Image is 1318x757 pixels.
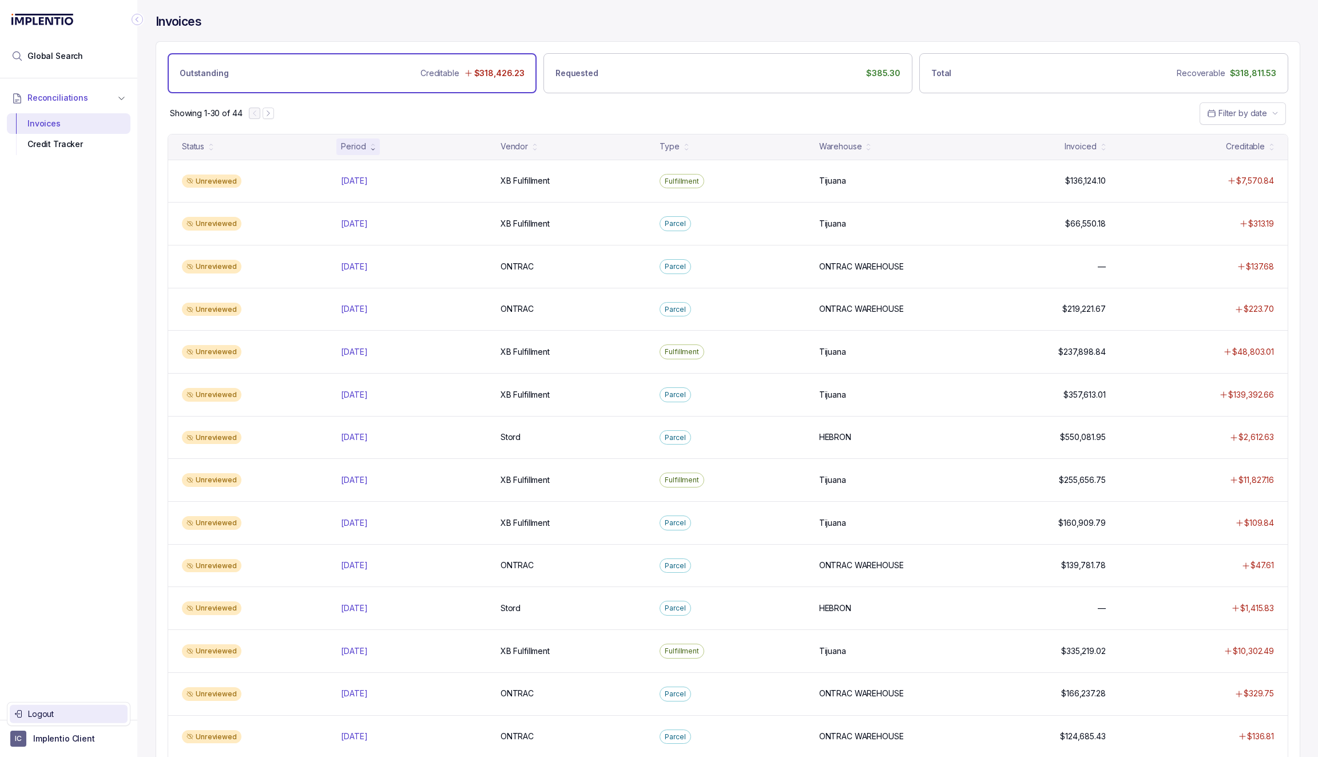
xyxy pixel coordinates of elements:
[1244,303,1274,315] p: $223.70
[1232,346,1274,358] p: $48,803.01
[1226,141,1265,152] div: Creditable
[819,346,846,358] p: Tijuana
[341,218,367,229] p: [DATE]
[1246,261,1274,272] p: $137.68
[660,141,679,152] div: Type
[1061,560,1105,571] p: $139,781.78
[501,603,521,614] p: Stord
[10,731,127,747] button: User initialsImplentio Client
[10,731,26,747] span: User initials
[819,603,851,614] p: HEBRON
[182,601,241,615] div: Unreviewed
[819,303,904,315] p: ONTRAC WAREHOUSE
[1240,603,1274,614] p: $1,415.83
[665,261,685,272] p: Parcel
[1218,108,1267,118] span: Filter by date
[665,603,685,614] p: Parcel
[27,50,83,62] span: Global Search
[170,108,242,119] div: Remaining page entries
[182,559,241,573] div: Unreviewed
[182,473,241,487] div: Unreviewed
[501,261,534,272] p: ONTRAC
[182,730,241,744] div: Unreviewed
[170,108,242,119] p: Showing 1-30 of 44
[819,218,846,229] p: Tijuana
[341,346,367,358] p: [DATE]
[665,304,685,315] p: Parcel
[931,68,951,79] p: Total
[341,261,367,272] p: [DATE]
[501,175,550,187] p: XB Fulfillment
[1244,517,1274,529] p: $109.84
[341,560,367,571] p: [DATE]
[341,603,367,614] p: [DATE]
[1247,731,1274,742] p: $136.81
[819,389,846,401] p: Tijuana
[1063,389,1105,401] p: $357,613.01
[665,389,685,401] p: Parcel
[819,731,904,742] p: ONTRAC WAREHOUSE
[1058,517,1105,529] p: $160,909.79
[1238,474,1274,486] p: $11,827.16
[1207,108,1267,119] search: Date Range Picker
[182,431,241,445] div: Unreviewed
[182,345,241,359] div: Unreviewed
[665,346,699,358] p: Fulfillment
[819,431,851,443] p: HEBRON
[182,303,241,316] div: Unreviewed
[341,389,367,401] p: [DATE]
[182,141,204,152] div: Status
[819,688,904,699] p: ONTRAC WAREHOUSE
[819,175,846,187] p: Tijuana
[1228,389,1273,401] p: $139,392.66
[341,141,366,152] div: Period
[1065,141,1097,152] div: Invoiced
[665,688,685,700] p: Parcel
[1098,603,1106,614] p: —
[1233,645,1274,657] p: $10,302.49
[1098,261,1106,272] p: —
[474,68,525,79] p: $318,426.23
[501,474,550,486] p: XB Fulfillment
[665,645,699,657] p: Fulfillment
[341,645,367,657] p: [DATE]
[1065,175,1105,187] p: $136,124.10
[1060,731,1105,742] p: $124,685.43
[665,432,685,443] p: Parcel
[501,517,550,529] p: XB Fulfillment
[27,92,88,104] span: Reconciliations
[819,474,846,486] p: Tijuana
[33,733,95,744] p: Implentio Client
[341,688,367,699] p: [DATE]
[341,303,367,315] p: [DATE]
[501,303,534,315] p: ONTRAC
[180,68,228,79] p: Outstanding
[665,474,699,486] p: Fulfillment
[1065,218,1106,229] p: $66,550.18
[1250,560,1274,571] p: $47.61
[1060,431,1105,443] p: $550,081.95
[341,517,367,529] p: [DATE]
[182,644,241,658] div: Unreviewed
[501,141,528,152] div: Vendor
[341,474,367,486] p: [DATE]
[501,731,534,742] p: ONTRAC
[1238,431,1274,443] p: $2,612.63
[182,516,241,530] div: Unreviewed
[665,731,685,743] p: Parcel
[501,645,550,657] p: XB Fulfillment
[501,560,534,571] p: ONTRAC
[501,218,550,229] p: XB Fulfillment
[501,431,521,443] p: Stord
[1061,688,1105,699] p: $166,237.28
[555,68,598,79] p: Requested
[341,731,367,742] p: [DATE]
[819,261,904,272] p: ONTRAC WAREHOUSE
[182,175,241,188] div: Unreviewed
[819,517,846,529] p: Tijuana
[16,113,121,134] div: Invoices
[130,13,144,26] div: Collapse Icon
[1061,645,1105,657] p: $335,219.02
[182,687,241,701] div: Unreviewed
[16,134,121,154] div: Credit Tracker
